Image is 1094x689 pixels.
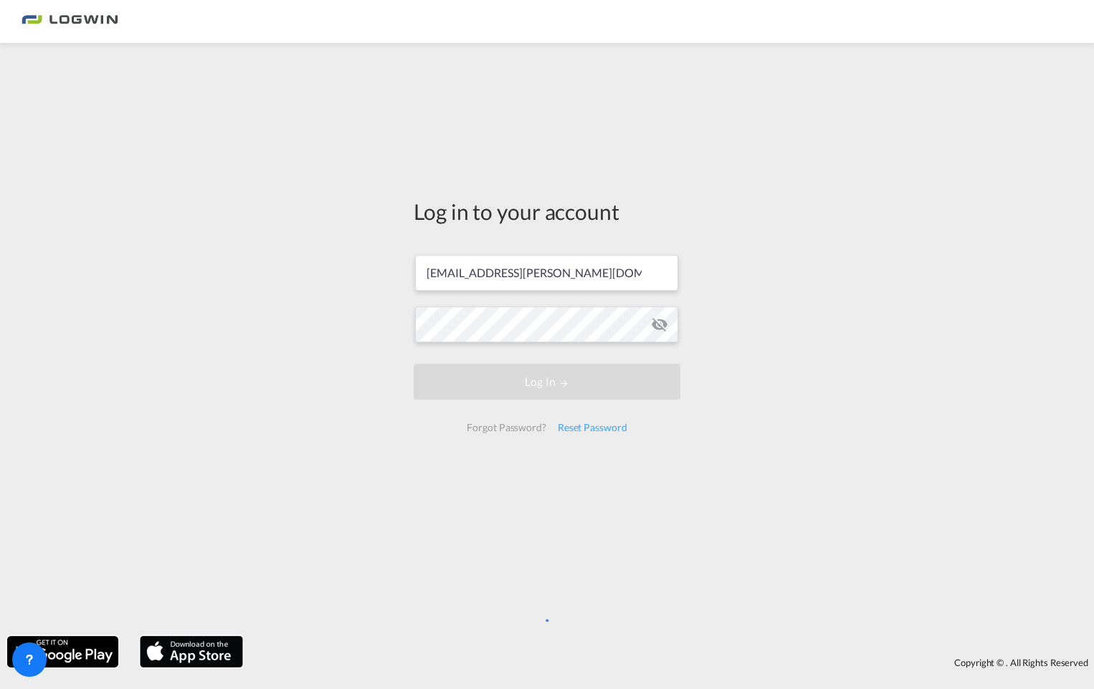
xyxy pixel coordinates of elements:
[414,364,680,400] button: LOGIN
[250,650,1094,675] div: Copyright © . All Rights Reserved
[651,316,668,333] md-icon: icon-eye-off
[552,415,633,440] div: Reset Password
[138,635,244,669] img: apple.png
[415,255,678,291] input: Enter email/phone number
[22,6,118,38] img: bc73a0e0d8c111efacd525e4c8ad7d32.png
[414,196,680,226] div: Log in to your account
[6,635,120,669] img: google.png
[461,415,551,440] div: Forgot Password?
